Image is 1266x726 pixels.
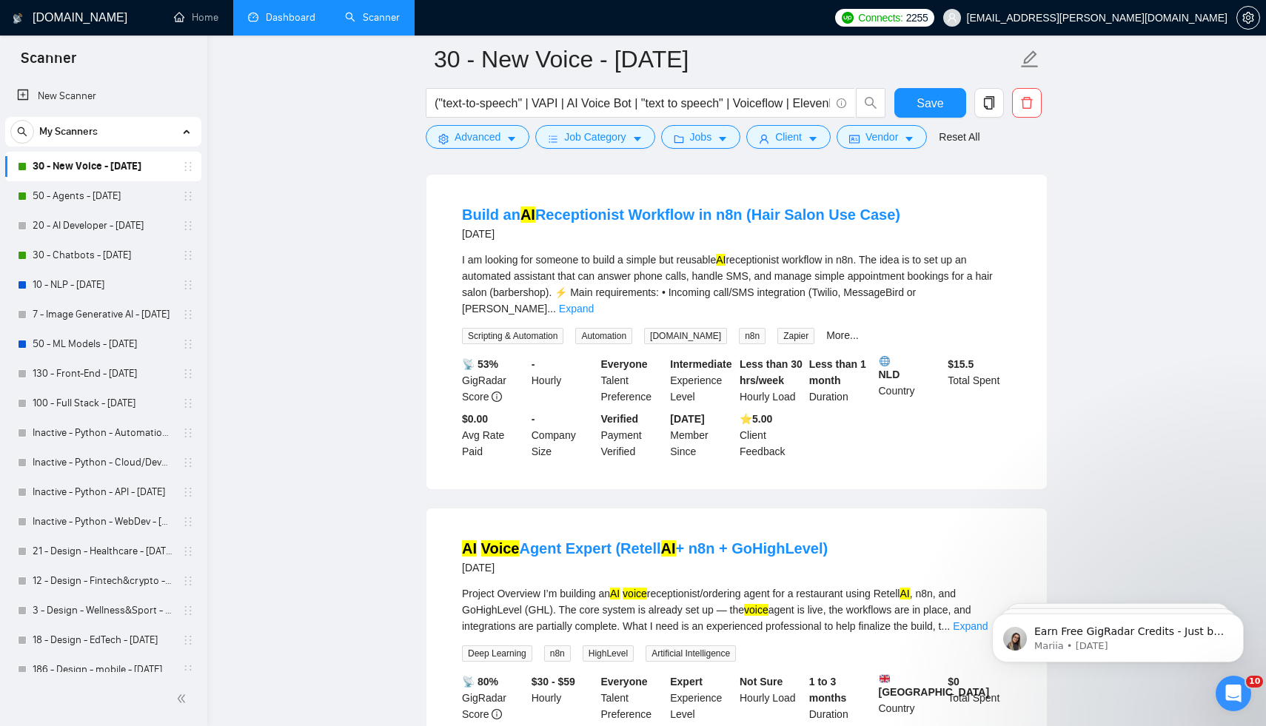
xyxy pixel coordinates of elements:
span: Automation [575,328,632,344]
button: search [10,120,34,144]
b: $30 - $59 [532,676,575,688]
a: 186 - Design - mobile - [DATE] [33,655,173,685]
img: 🌐 [880,356,890,366]
div: Country [876,673,945,722]
input: Scanner name... [434,41,1017,78]
span: caret-down [904,133,914,144]
span: folder [674,133,684,144]
span: double-left [176,691,191,706]
a: 50 - ML Models - [DATE] [33,329,173,359]
button: barsJob Categorycaret-down [535,125,654,149]
b: NLD [879,356,942,380]
b: [DATE] [670,413,704,425]
div: Hourly [529,673,598,722]
button: settingAdvancedcaret-down [426,125,529,149]
a: searchScanner [345,11,400,24]
b: 📡 80% [462,676,498,688]
span: holder [182,575,194,587]
span: setting [1237,12,1259,24]
mark: AI [900,588,909,599]
span: info-circle [492,391,502,402]
b: $ 15.5 [948,358,974,370]
img: upwork-logo.png [842,12,854,24]
span: Scanner [9,47,88,78]
b: $0.00 [462,413,488,425]
span: Job Category [564,129,626,145]
div: Experience Level [667,673,737,722]
span: My Scanners [39,117,98,147]
b: ⭐️ 5.00 [740,413,772,425]
a: 30 - Chatbots - [DATE] [33,241,173,270]
span: setting [438,133,449,144]
span: copy [975,96,1003,110]
button: copy [974,88,1004,118]
b: [GEOGRAPHIC_DATA] [879,673,990,698]
span: edit [1020,50,1039,69]
button: idcardVendorcaret-down [837,125,927,149]
span: HighLevel [583,645,634,662]
span: bars [548,133,558,144]
div: Project Overview I’m building an receptionist/ordering agent for a restaurant using Retell , n8n,... [462,585,1011,634]
mark: voice [744,604,768,616]
div: Hourly Load [737,673,806,722]
div: Duration [806,673,876,722]
img: 🇬🇧 [880,673,890,684]
a: 30 - New Voice - [DATE] [33,152,173,181]
span: holder [182,190,194,202]
span: user [947,13,957,23]
a: 100 - Full Stack - [DATE] [33,389,173,418]
button: userClientcaret-down [746,125,831,149]
b: Verified [601,413,639,425]
span: holder [182,605,194,616]
b: Everyone [601,358,648,370]
mark: AI [462,540,477,557]
mark: AI [520,206,535,223]
a: 7 - Image Generative AI - [DATE] [33,300,173,329]
a: dashboardDashboard [248,11,315,24]
a: 10 - NLP - [DATE] [33,270,173,300]
span: Zapier [777,328,814,344]
b: Intermediate [670,358,731,370]
div: Experience Level [667,356,737,405]
div: Talent Preference [598,673,668,722]
div: Company Size [529,411,598,460]
span: search [857,96,885,110]
div: Talent Preference [598,356,668,405]
span: holder [182,279,194,291]
div: Avg Rate Paid [459,411,529,460]
div: Total Spent [945,673,1014,722]
span: caret-down [717,133,728,144]
mark: AI [716,254,726,266]
a: New Scanner [17,81,190,111]
li: New Scanner [5,81,201,111]
span: Save [917,94,943,112]
a: 3 - Design - Wellness&Sport - [DATE] [33,596,173,625]
b: Less than 30 hrs/week [740,358,803,386]
div: [DATE] [462,225,900,243]
a: 18 - Design - EdTech - [DATE] [33,625,173,655]
span: Advanced [455,129,500,145]
span: Scripting & Automation [462,328,563,344]
div: Total Spent [945,356,1014,405]
span: Client [775,129,802,145]
a: AI VoiceAgent Expert (RetellAI+ n8n + GoHighLevel) [462,540,828,557]
span: Connects: [858,10,902,26]
iframe: Intercom notifications message [970,582,1266,686]
span: info-circle [492,709,502,719]
mark: Voice [481,540,520,557]
a: Inactive - Python - WebDev - [DATE] [33,507,173,537]
span: ... [547,303,556,315]
span: holder [182,634,194,646]
span: Vendor [865,129,898,145]
span: user [759,133,769,144]
mark: AI [661,540,676,557]
mark: voice [623,588,647,599]
span: holder [182,161,194,172]
b: Not Sure [740,676,783,688]
b: 📡 53% [462,358,498,370]
span: 10 [1246,676,1263,688]
b: Expert [670,676,703,688]
div: GigRadar Score [459,673,529,722]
